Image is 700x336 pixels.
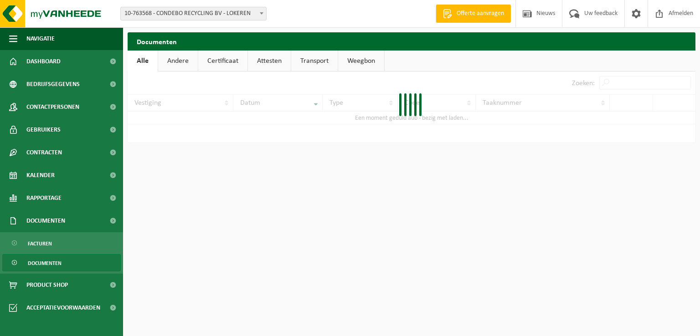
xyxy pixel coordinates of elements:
span: Rapportage [26,187,62,209]
a: Weegbon [338,51,384,71]
span: Dashboard [26,50,61,73]
span: Contactpersonen [26,96,79,118]
span: Documenten [28,255,62,272]
span: Facturen [28,235,52,252]
a: Andere [158,51,198,71]
span: Contracten [26,141,62,164]
span: 10-763568 - CONDEBO RECYCLING BV - LOKEREN [120,7,267,20]
span: Gebruikers [26,118,61,141]
a: Alle [128,51,158,71]
a: Certificaat [198,51,247,71]
span: Kalender [26,164,55,187]
a: Attesten [248,51,291,71]
h2: Documenten [128,32,695,50]
a: Facturen [2,234,121,252]
span: 10-763568 - CONDEBO RECYCLING BV - LOKEREN [121,7,266,20]
span: Navigatie [26,27,55,50]
span: Product Shop [26,274,68,296]
a: Offerte aanvragen [436,5,511,23]
span: Documenten [26,209,65,232]
span: Acceptatievoorwaarden [26,296,100,319]
a: Documenten [2,254,121,271]
span: Bedrijfsgegevens [26,73,80,96]
span: Offerte aanvragen [454,9,506,18]
a: Transport [291,51,338,71]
